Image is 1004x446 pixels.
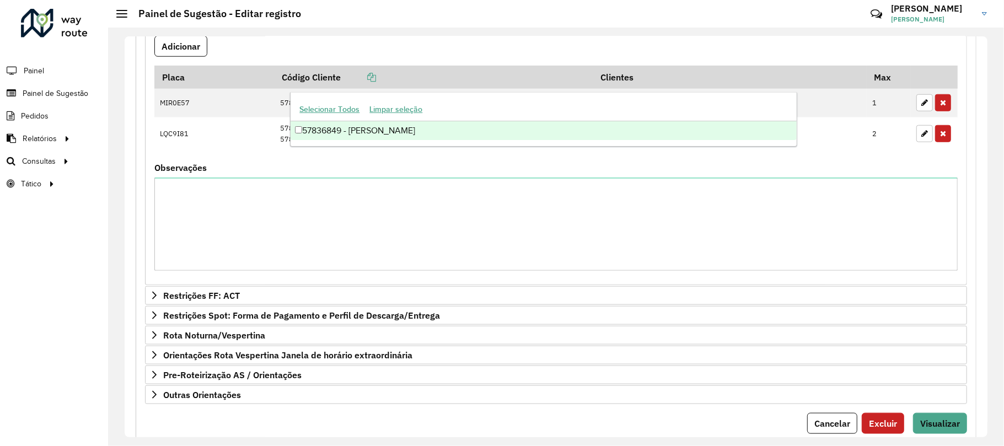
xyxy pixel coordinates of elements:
[154,66,274,89] th: Placa
[867,117,911,150] td: 2
[593,89,867,117] td: CA DE CASTRO RESTAUR
[891,3,974,14] h3: [PERSON_NAME]
[869,418,897,429] span: Excluir
[24,65,44,77] span: Painel
[593,66,867,89] th: Clientes
[891,14,974,24] span: [PERSON_NAME]
[364,101,427,118] button: Limpar seleção
[867,66,911,89] th: Max
[920,418,960,429] span: Visualizar
[23,133,57,144] span: Relatórios
[163,311,440,320] span: Restrições Spot: Forma de Pagamento e Perfil de Descarga/Entrega
[145,326,967,345] a: Rota Noturna/Vespertina
[163,351,412,359] span: Orientações Rota Vespertina Janela de horário extraordinária
[291,121,796,140] div: 57836849 - [PERSON_NAME]
[154,117,274,150] td: LQC9I81
[21,178,41,190] span: Tático
[145,346,967,364] a: Orientações Rota Vespertina Janela de horário extraordinária
[145,286,967,305] a: Restrições FF: ACT
[274,89,593,117] td: 57843444
[867,89,911,117] td: 1
[145,366,967,384] a: Pre-Roteirização AS / Orientações
[294,101,364,118] button: Selecionar Todos
[154,161,207,174] label: Observações
[814,418,850,429] span: Cancelar
[865,2,888,26] a: Contato Rápido
[154,89,274,117] td: MIR0E57
[163,291,240,300] span: Restrições FF: ACT
[163,331,265,340] span: Rota Noturna/Vespertina
[154,36,207,57] button: Adicionar
[21,110,49,122] span: Pedidos
[913,413,967,434] button: Visualizar
[145,385,967,404] a: Outras Orientações
[862,413,904,434] button: Excluir
[127,8,301,20] h2: Painel de Sugestão - Editar registro
[163,390,241,399] span: Outras Orientações
[274,117,593,150] td: 57826929 57838185
[145,306,967,325] a: Restrições Spot: Forma de Pagamento e Perfil de Descarga/Entrega
[341,72,376,83] a: Copiar
[807,413,857,434] button: Cancelar
[274,66,593,89] th: Código Cliente
[23,88,88,99] span: Painel de Sugestão
[22,155,56,167] span: Consultas
[290,92,797,147] ng-dropdown-panel: Options list
[163,370,302,379] span: Pre-Roteirização AS / Orientações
